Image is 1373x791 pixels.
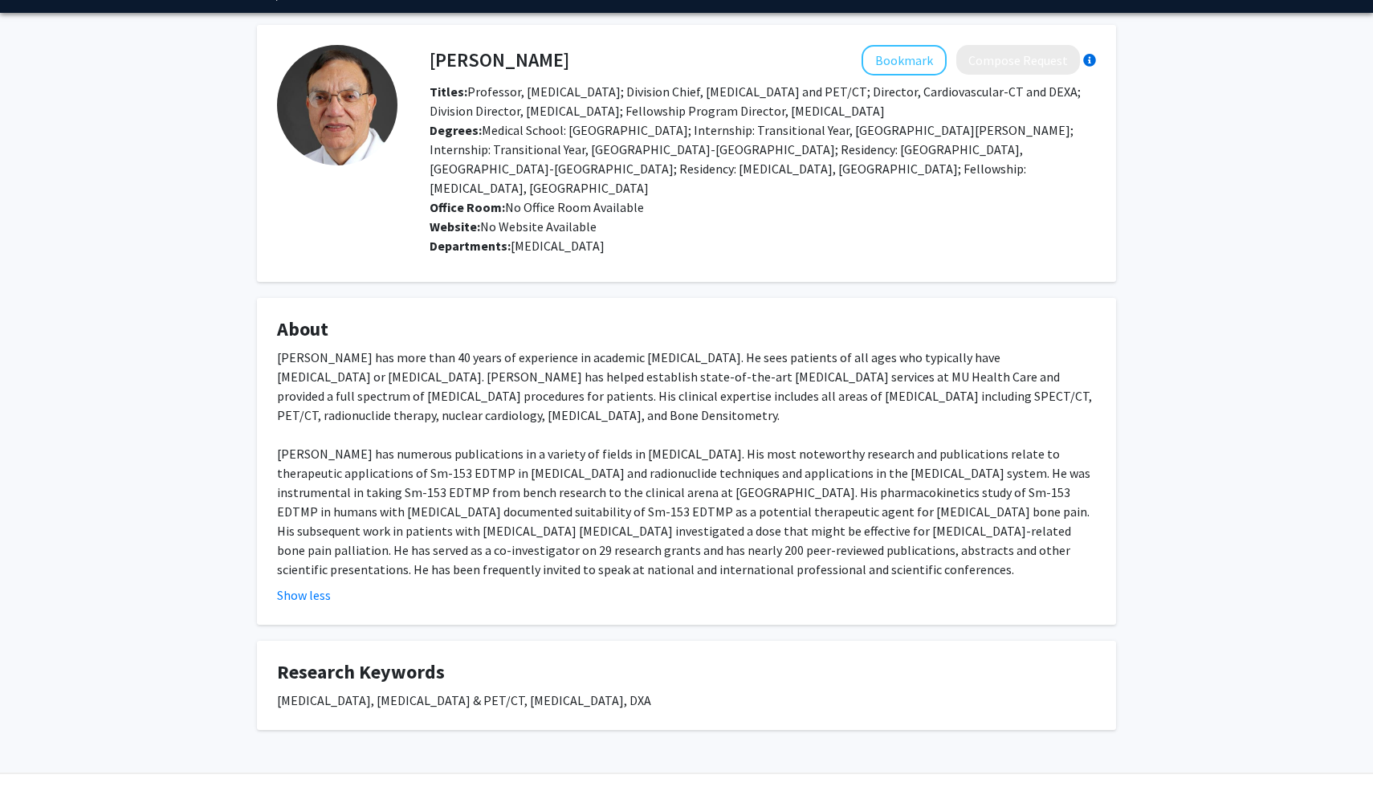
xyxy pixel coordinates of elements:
[430,218,480,234] b: Website:
[277,318,1096,341] h4: About
[430,122,1074,196] span: Medical School: [GEOGRAPHIC_DATA]; Internship: Transitional Year, [GEOGRAPHIC_DATA][PERSON_NAME];...
[430,122,482,138] b: Degrees:
[430,238,511,254] b: Departments:
[277,585,331,605] button: Show less
[956,45,1080,75] button: Compose Request to Amolak Singh
[430,218,597,234] span: No Website Available
[430,199,505,215] b: Office Room:
[12,719,68,779] iframe: Chat
[277,661,1096,684] h4: Research Keywords
[430,199,644,215] span: No Office Room Available
[511,238,605,254] span: [MEDICAL_DATA]
[430,84,467,100] b: Titles:
[277,348,1096,579] div: [PERSON_NAME] has more than 40 years of experience in academic [MEDICAL_DATA]. He sees patients o...
[430,45,569,75] h4: [PERSON_NAME]
[862,45,947,75] button: Add Amolak Singh to Bookmarks
[430,84,1081,119] span: Professor, [MEDICAL_DATA]; Division Chief, [MEDICAL_DATA] and PET/CT; Director, Cardiovascular-CT...
[277,45,397,165] img: Profile Picture
[277,691,1096,710] div: [MEDICAL_DATA], [MEDICAL_DATA] & PET/CT, [MEDICAL_DATA], DXA
[1083,54,1096,67] div: More information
